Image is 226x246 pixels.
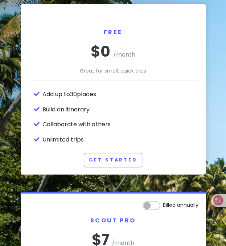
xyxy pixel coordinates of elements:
span: $0 [91,41,110,62]
span: /month [113,50,135,59]
a: Get Started [84,153,142,167]
h2: Scout Pro [28,217,198,230]
li: Build an itinerary [42,105,198,114]
h2: Free [28,11,198,42]
li: Add up to 30 places [42,90,198,99]
p: Great for small, quick trips [28,67,198,75]
span: Billed annually [163,201,198,209]
li: Unlimited trips [42,135,198,144]
li: Collaborate with others [42,120,198,129]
